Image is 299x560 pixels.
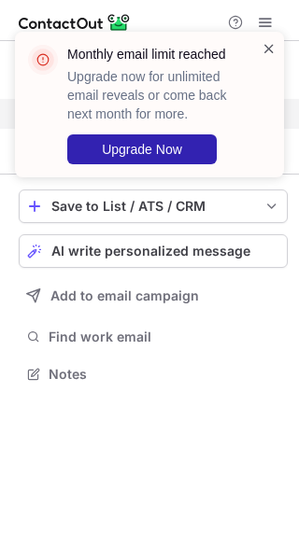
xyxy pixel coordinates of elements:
[49,329,280,345] span: Find work email
[49,366,280,383] span: Notes
[67,134,217,164] button: Upgrade Now
[51,244,250,259] span: AI write personalized message
[19,234,288,268] button: AI write personalized message
[19,11,131,34] img: ContactOut v5.3.10
[28,45,58,75] img: error
[67,67,239,123] p: Upgrade now for unlimited email reveals or come back next month for more.
[19,279,288,313] button: Add to email campaign
[102,142,182,157] span: Upgrade Now
[19,324,288,350] button: Find work email
[67,45,239,63] header: Monthly email limit reached
[19,361,288,387] button: Notes
[50,288,199,303] span: Add to email campaign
